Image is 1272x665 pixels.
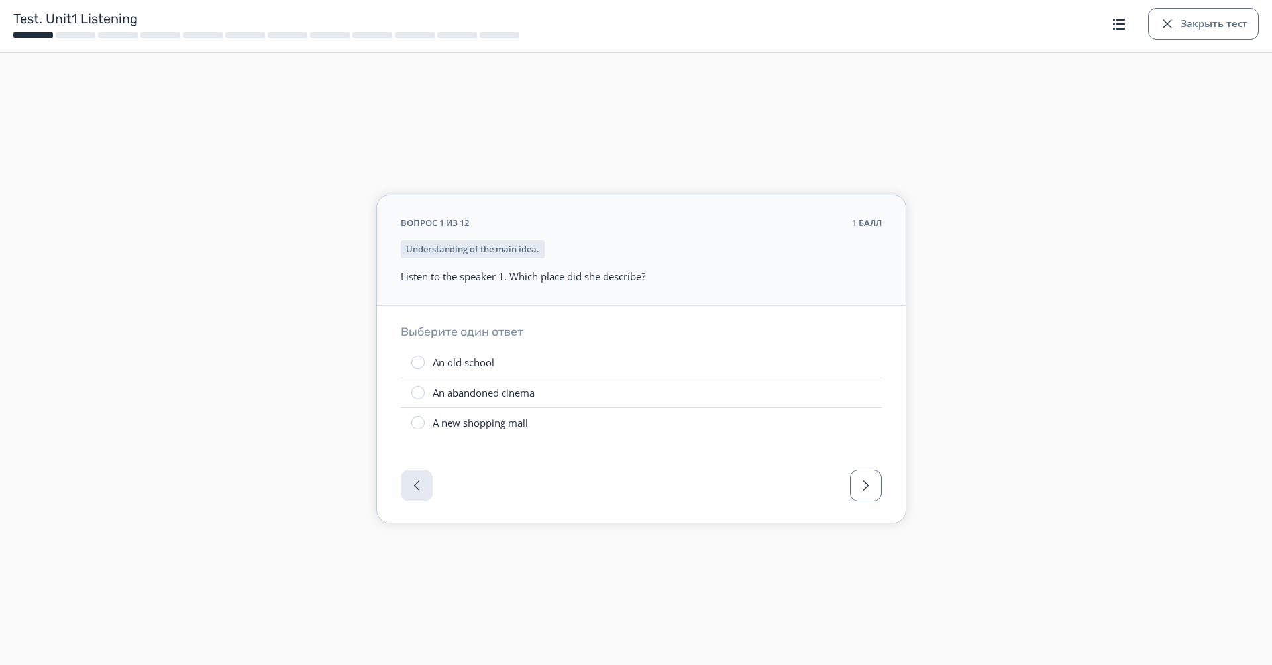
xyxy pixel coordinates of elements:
div: An old school [433,356,494,370]
div: 1 балл [852,217,882,230]
div: A new shopping mall [433,416,528,430]
h1: Test. Unit1 Listening [13,10,1060,27]
p: Listen to the speaker 1. Which place did she describe? [401,269,882,284]
div: Understanding of the main idea. [401,240,545,259]
button: Закрыть тест [1148,8,1259,40]
h3: Выберите один ответ [401,325,882,340]
div: вопрос 1 из 12 [401,217,469,230]
div: An abandoned cinema [433,386,535,400]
